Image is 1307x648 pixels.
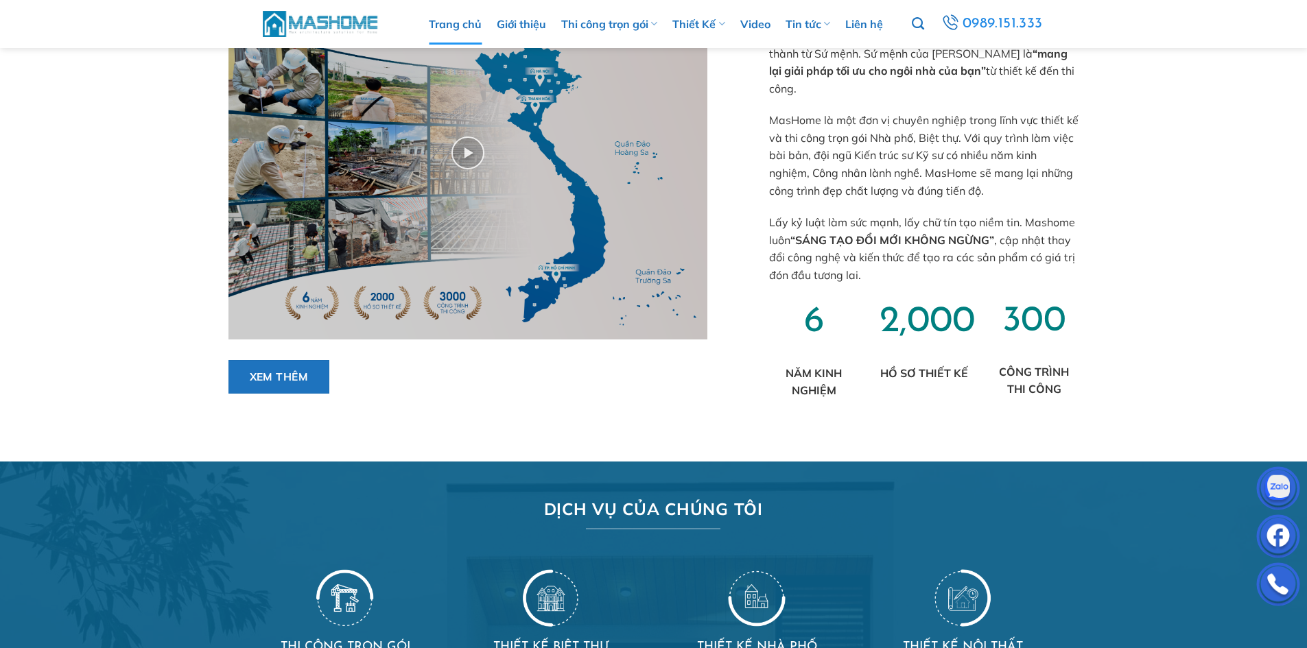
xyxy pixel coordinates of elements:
p: MasHome là một đơn vị chuyên nghiệp trong lĩnh vực thiết kế và thi công trọn gói Nhà phố, Biệt th... [769,112,1079,200]
strong: CÔNG TRÌNH THI CÔNG [999,365,1069,396]
img: Phone [1258,566,1299,607]
img: Trang chủ 13 [522,567,580,627]
img: Trang chủ 12 [316,567,374,627]
span: DỊCH VỤ CỦA CHÚNG TÔI [544,496,763,522]
a: Video [740,3,770,45]
strong: HỒ SƠ THIẾT KẾ [880,366,968,380]
a: Xem thêm [228,360,330,394]
span: 300 [1002,304,1066,339]
strong: “SÁNG TẠO ĐỔI MỚI KHÔNG NGỪNG” [790,233,994,247]
img: Zalo [1258,470,1299,511]
a: Liên hệ [845,3,883,45]
a: Thiết Kế [672,3,725,45]
span: 6 [804,304,824,340]
img: Facebook [1258,518,1299,559]
a: Tìm kiếm [912,10,924,38]
img: Trang chủ 15 [934,567,991,627]
a: 0989.151.333 [939,12,1044,36]
span: 0989.151.333 [963,12,1043,36]
a: Trang chủ [429,3,482,45]
img: MasHome – Tổng Thầu Thiết Kế Và Xây Nhà Trọn Gói [263,9,379,38]
span: Lấy kỷ luật làm sức mạnh, lấy chữ tín tạo niềm tin. Mashome luôn , cập nhật thay đổi công nghệ và... [769,215,1075,282]
a: Giới thiệu [497,3,546,45]
strong: NĂM KINH NGHIỆM [786,366,842,398]
img: Trang chủ 14 [728,567,786,627]
p: Có những kiệt tác khơi nguồn từ ý tưởng, có những giá trị hình thành từ Sứ mệnh. Sứ mệnh của [PER... [769,27,1079,97]
span: 2,000 [879,304,974,340]
span: Xem thêm [250,368,309,385]
a: Thi công trọn gói [561,3,657,45]
a: Tin tức [786,3,830,45]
